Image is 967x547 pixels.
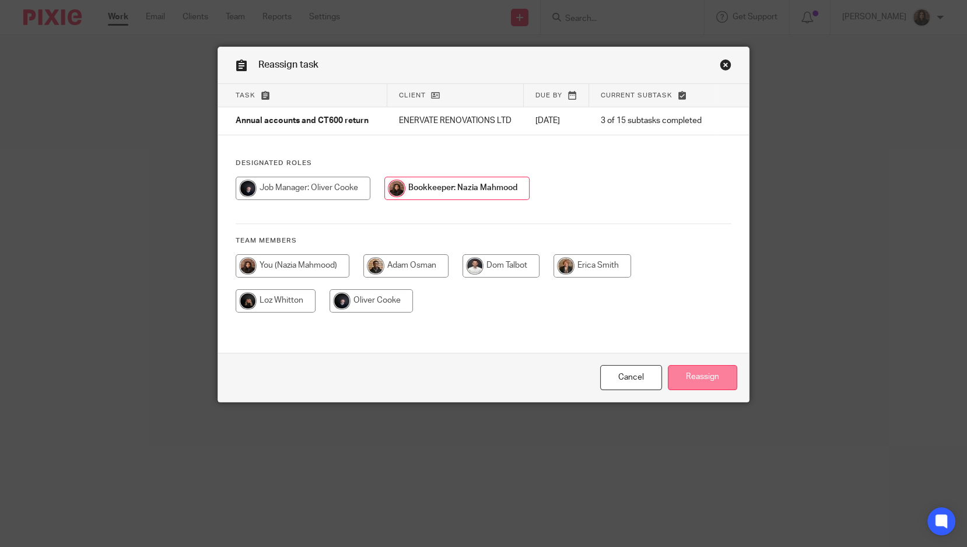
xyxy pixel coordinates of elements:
span: Reassign task [258,60,318,69]
p: ENERVATE RENOVATIONS LTD [399,115,512,127]
a: Close this dialog window [720,59,731,75]
span: Due by [535,92,562,99]
h4: Designated Roles [236,159,731,168]
td: 3 of 15 subtasks completed [588,107,713,135]
h4: Team members [236,236,731,246]
p: [DATE] [535,115,577,127]
input: Reassign [668,365,737,390]
a: Close this dialog window [600,365,662,390]
span: Current subtask [601,92,672,99]
span: Task [236,92,255,99]
span: Client [399,92,426,99]
span: Annual accounts and CT600 return [236,117,369,125]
